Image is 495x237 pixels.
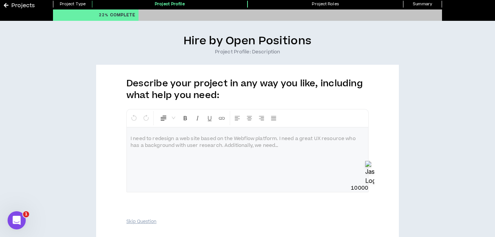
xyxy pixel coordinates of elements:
label: Describe your project in any way you like, including what help you need: [126,77,363,104]
h1: Project Profile: Description [4,48,491,55]
button: Undo [128,111,140,125]
p: Project Type [53,1,92,8]
span: 10000 [351,184,368,192]
a: Projects [4,2,35,10]
button: Center Align [244,111,255,125]
h4: Hire by Open Positions [4,34,491,48]
button: Format Underline [204,111,215,125]
button: Skip Question [126,215,156,228]
button: Right Align [256,111,267,125]
p: Project Roles [247,1,403,8]
p: Project Profile [92,1,247,8]
button: Redo [140,111,152,125]
p: 22 % [99,9,135,21]
button: Justify Align [268,111,279,125]
iframe: Intercom live chat [8,211,26,229]
span: Complete [110,12,135,19]
button: Format Bold [180,111,191,125]
button: Format Italics [192,111,203,125]
p: Summary [403,1,442,8]
button: Left Align [232,111,243,125]
button: Insert Link [216,111,227,125]
span: 1 [23,211,29,217]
